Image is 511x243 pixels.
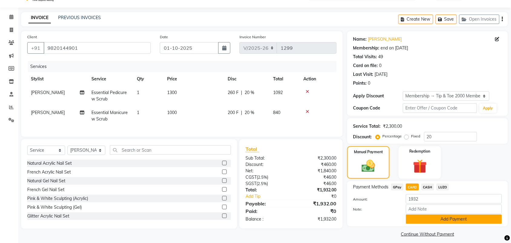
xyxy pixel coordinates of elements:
div: Discount: [241,161,291,168]
div: end on [DATE] [381,45,408,51]
span: [PERSON_NAME] [31,90,65,95]
span: [PERSON_NAME] [31,110,65,115]
div: ₹46.00 [291,174,341,181]
span: 1000 [167,110,177,115]
img: _cash.svg [358,158,379,174]
span: 20 % [245,110,254,116]
div: Coupon Code [353,105,403,111]
span: 840 [273,110,280,115]
label: Fixed [411,133,420,139]
label: Note: [349,207,401,212]
div: Balance : [241,216,291,222]
div: ₹460.00 [291,161,341,168]
div: ₹1,932.00 [291,200,341,207]
span: 2.5% [258,175,267,180]
span: Payment Methods [353,184,389,190]
span: | [241,89,242,96]
span: 1 [137,90,139,95]
span: CGST [246,174,257,180]
div: ₹0 [299,193,341,200]
img: _gift.svg [409,158,431,175]
div: Last Visit: [353,71,374,78]
span: 1300 [167,90,177,95]
input: Search or Scan [110,145,231,155]
span: Total [246,146,259,152]
button: Save [436,15,457,24]
button: Create New [398,15,433,24]
a: INVOICE [28,12,51,23]
div: Sub Total: [241,155,291,161]
div: Membership: [353,45,380,51]
a: PREVIOUS INVOICES [58,15,101,20]
input: Enter Offer / Coupon Code [403,103,477,113]
span: 200 F [228,110,239,116]
div: 49 [378,54,383,60]
div: Payable: [241,200,291,207]
div: Apply Discount [353,93,403,99]
label: Amount: [349,197,401,202]
div: Name: [353,36,367,42]
a: Add Tip [241,193,299,200]
button: Add Payment [406,214,502,224]
span: LUZO [437,184,449,191]
button: +91 [27,42,44,54]
div: Discount: [353,134,372,140]
span: 1092 [273,90,283,95]
span: GPay [391,184,404,191]
input: Amount [406,194,502,204]
div: Total: [241,187,291,193]
div: Glitter Acrylic Nail Set [27,213,69,219]
div: Card on file: [353,62,378,69]
div: Net: [241,168,291,174]
div: Pink & White Sculpting (Gel) [27,204,82,211]
a: [PERSON_NAME] [368,36,402,42]
div: 0 [379,62,382,69]
div: [DATE] [375,71,388,78]
th: Action [300,72,337,86]
input: Search by Name/Mobile/Email/Code [44,42,151,54]
a: Continue Without Payment [348,231,507,238]
div: ₹1,840.00 [291,168,341,174]
span: | [241,110,242,116]
span: CASH [421,184,434,191]
th: Price [163,72,224,86]
label: Redemption [410,149,430,154]
div: ( ) [241,181,291,187]
label: Invoice Number [239,34,266,40]
div: Service Total: [353,123,381,130]
div: Natural Acrylic Nail Set [27,160,72,167]
div: French Acrylic Nail Set [27,169,71,175]
span: CARD [406,184,419,191]
label: Client [27,34,37,40]
span: Essential Manicure w Scrub [91,110,128,122]
label: Manual Payment [354,149,383,155]
input: Add Note [406,204,502,214]
div: ₹0 [291,208,341,215]
span: 260 F [228,89,239,96]
th: Service [88,72,133,86]
span: SGST [246,181,256,186]
div: French Gel Nail Set [27,187,64,193]
label: Date [160,34,168,40]
div: Total Visits: [353,54,377,60]
div: ₹1,932.00 [291,216,341,222]
th: Total [269,72,300,86]
div: Services [28,61,341,72]
label: Percentage [383,133,402,139]
div: 0 [368,80,371,86]
div: Points: [353,80,367,86]
th: Stylist [27,72,88,86]
span: 20 % [245,89,254,96]
span: 2.5% [258,181,267,186]
span: 1 [137,110,139,115]
button: Open Invoices [459,15,499,24]
div: ₹2,300.00 [291,155,341,161]
th: Disc [224,72,269,86]
div: ₹2,300.00 [383,123,402,130]
div: Natural Gel Nail Set [27,178,65,184]
div: Paid: [241,208,291,215]
span: Essential Pedicure w Scrub [91,90,127,102]
div: ( ) [241,174,291,181]
div: ₹46.00 [291,181,341,187]
th: Qty [133,72,163,86]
